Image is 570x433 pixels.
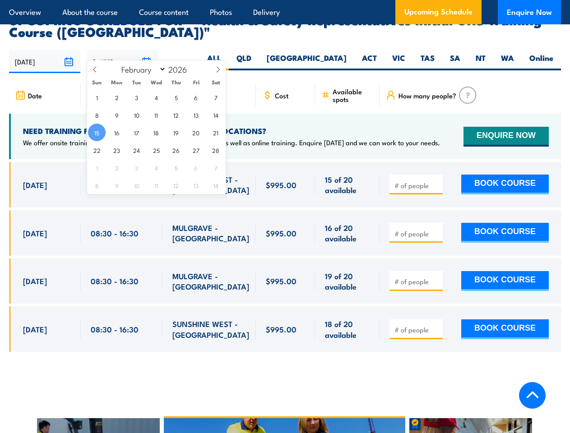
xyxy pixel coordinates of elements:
span: February 12, 2026 [167,106,185,124]
span: March 7, 2026 [207,159,225,176]
span: Cost [275,92,288,99]
input: # of people [394,277,440,286]
label: ACT [354,53,385,70]
span: 16 of 20 available [325,222,369,244]
span: March 3, 2026 [128,159,145,176]
span: March 10, 2026 [128,176,145,194]
span: 15 of 20 available [325,174,369,195]
span: February 27, 2026 [187,141,205,159]
span: $995.00 [266,180,297,190]
input: # of people [394,325,440,334]
span: 19 of 20 available [325,271,369,292]
span: March 12, 2026 [167,176,185,194]
span: February 1, 2026 [88,88,106,106]
span: February 20, 2026 [187,124,205,141]
span: February 7, 2026 [207,88,225,106]
p: We offer onsite training, training at our centres, multisite solutions as well as online training... [23,138,440,147]
span: MULGRAVE - [GEOGRAPHIC_DATA] [172,222,249,244]
h2: UPCOMING SCHEDULE FOR - "Health & Safety Representatives Initial OHS Training Course ([GEOGRAPHIC... [9,14,561,37]
span: February 21, 2026 [207,124,225,141]
span: Thu [167,79,186,85]
span: February 26, 2026 [167,141,185,159]
span: March 4, 2026 [148,159,165,176]
span: MULGRAVE - [GEOGRAPHIC_DATA] [172,271,249,292]
span: March 1, 2026 [88,159,106,176]
span: February 11, 2026 [148,106,165,124]
span: February 18, 2026 [148,124,165,141]
label: ALL [199,53,229,70]
span: March 6, 2026 [187,159,205,176]
span: 08:30 - 16:30 [91,228,139,238]
span: February 3, 2026 [128,88,145,106]
input: # of people [394,229,440,238]
span: $995.00 [266,228,297,238]
span: 08:30 - 16:30 [91,276,139,286]
span: SUNSHINE WEST - [GEOGRAPHIC_DATA] [172,174,249,195]
span: February 17, 2026 [128,124,145,141]
span: March 2, 2026 [108,159,125,176]
span: February 9, 2026 [108,106,125,124]
input: # of people [394,181,440,190]
span: [DATE] [23,180,47,190]
span: February 25, 2026 [148,141,165,159]
span: How many people? [399,92,456,99]
span: 18 of 20 available [325,318,369,340]
span: $995.00 [266,324,297,334]
span: March 5, 2026 [167,159,185,176]
span: [DATE] [23,324,47,334]
span: February 19, 2026 [167,124,185,141]
span: Available spots [333,88,373,103]
span: February 16, 2026 [108,124,125,141]
span: March 9, 2026 [108,176,125,194]
span: [DATE] [23,228,47,238]
span: $995.00 [266,276,297,286]
span: [DATE] [23,276,47,286]
span: February 5, 2026 [167,88,185,106]
span: February 22, 2026 [88,141,106,159]
span: March 14, 2026 [207,176,225,194]
label: QLD [229,53,259,70]
span: 08:30 - 16:30 [91,324,139,334]
button: ENQUIRE NOW [463,127,549,147]
span: February 23, 2026 [108,141,125,159]
span: March 11, 2026 [148,176,165,194]
span: February 4, 2026 [148,88,165,106]
label: VIC [385,53,413,70]
input: From date [9,50,80,73]
h4: NEED TRAINING FOR LARGER GROUPS OR MULTIPLE LOCATIONS? [23,126,440,136]
span: Sun [87,79,107,85]
input: Year [166,64,196,74]
label: NT [468,53,493,70]
button: BOOK COURSE [461,175,549,194]
span: February 6, 2026 [187,88,205,106]
span: Sat [206,79,226,85]
label: WA [493,53,522,70]
label: SA [442,53,468,70]
span: February 15, 2026 [88,124,106,141]
span: SUNSHINE WEST - [GEOGRAPHIC_DATA] [172,318,249,340]
span: February 24, 2026 [128,141,145,159]
span: Fri [186,79,206,85]
label: [GEOGRAPHIC_DATA] [259,53,354,70]
span: February 8, 2026 [88,106,106,124]
select: Month [117,63,166,75]
input: To date [87,50,158,73]
span: March 8, 2026 [88,176,106,194]
span: Date [28,92,42,99]
span: Mon [107,79,127,85]
label: Online [522,53,561,70]
button: BOOK COURSE [461,319,549,339]
button: BOOK COURSE [461,223,549,243]
span: February 14, 2026 [207,106,225,124]
span: February 13, 2026 [187,106,205,124]
button: BOOK COURSE [461,271,549,291]
span: February 28, 2026 [207,141,225,159]
label: TAS [413,53,442,70]
span: February 2, 2026 [108,88,125,106]
span: March 13, 2026 [187,176,205,194]
span: Tue [127,79,147,85]
span: February 10, 2026 [128,106,145,124]
span: Wed [147,79,167,85]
